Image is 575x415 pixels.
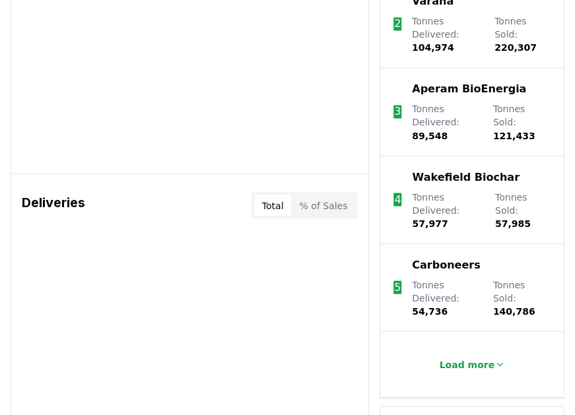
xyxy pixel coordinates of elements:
[412,130,448,141] span: 89,548
[493,102,551,142] p: Tonnes Sold :
[412,190,481,230] p: Tonnes Delivered :
[493,305,535,316] span: 140,786
[394,16,401,32] p: 2
[412,278,480,317] p: Tonnes Delivered :
[412,305,448,316] span: 54,736
[495,218,531,228] span: 57,985
[22,192,85,218] h3: Deliveries
[412,15,481,54] p: Tonnes Delivered :
[394,191,401,207] p: 4
[412,218,448,228] span: 57,977
[394,279,401,295] p: 5
[394,104,401,119] p: 3
[412,102,480,142] p: Tonnes Delivered :
[412,257,480,272] a: Carboneers
[412,42,454,53] span: 104,974
[412,81,526,97] a: Aperam BioEnergia
[494,15,551,54] p: Tonnes Sold :
[493,130,535,141] span: 121,433
[291,195,355,216] button: % of Sales
[495,190,551,230] p: Tonnes Sold :
[494,42,537,53] span: 220,307
[412,169,519,185] a: Wakefield Biochar
[428,351,516,377] button: Load more
[439,358,494,371] p: Load more
[254,195,292,216] button: Total
[493,278,551,317] p: Tonnes Sold :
